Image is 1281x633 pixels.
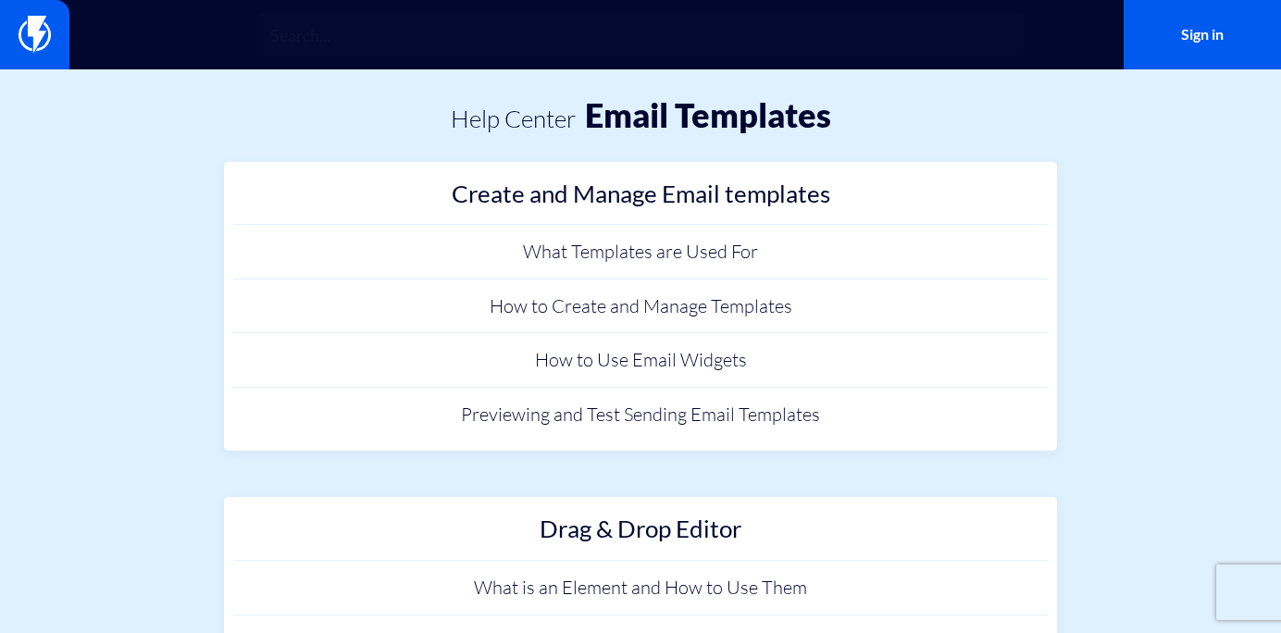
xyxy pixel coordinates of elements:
[243,515,1038,552] h2: Drag & Drop Editor
[585,97,831,134] h1: Email Templates
[233,225,1048,279] a: What Templates are Used For
[256,14,1025,56] input: Search...
[233,279,1048,334] a: How to Create and Manage Templates
[451,104,576,133] a: Help center
[233,561,1048,615] a: What is an Element and How to Use Them
[233,388,1048,442] a: Previewing and Test Sending Email Templates
[233,506,1048,561] a: Drag & Drop Editor
[243,180,1038,217] h2: Create and Manage Email templates
[233,171,1048,226] a: Create and Manage Email templates
[233,333,1048,388] a: How to Use Email Widgets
